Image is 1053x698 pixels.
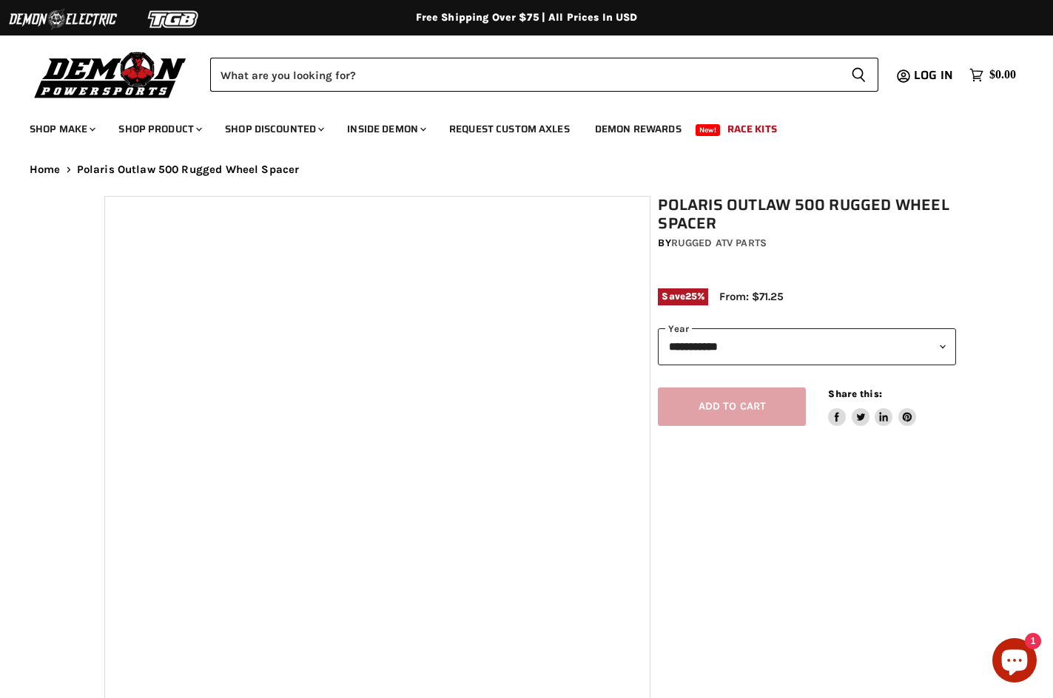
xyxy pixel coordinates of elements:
button: Search [839,58,878,92]
select: year [658,328,956,365]
span: 25 [685,291,697,302]
img: Demon Powersports [30,48,192,101]
a: $0.00 [962,64,1023,86]
span: From: $71.25 [719,290,784,303]
a: Rugged ATV Parts [671,237,767,249]
a: Race Kits [716,114,788,144]
inbox-online-store-chat: Shopify online store chat [988,638,1041,686]
span: Polaris Outlaw 500 Rugged Wheel Spacer [77,163,300,176]
a: Demon Rewards [584,114,693,144]
a: Log in [907,69,962,82]
img: Demon Electric Logo 2 [7,5,118,33]
div: by [658,235,956,251]
span: New! [696,124,721,136]
h1: Polaris Outlaw 500 Rugged Wheel Spacer [658,196,956,233]
a: Shop Discounted [214,114,333,144]
span: Log in [914,66,953,84]
ul: Main menu [18,108,1012,144]
span: Share this: [828,388,881,399]
span: Save % [658,288,708,305]
a: Shop Make [18,114,104,144]
span: $0.00 [989,68,1016,82]
a: Request Custom Axles [438,114,581,144]
form: Product [210,58,878,92]
a: Home [30,163,61,176]
img: TGB Logo 2 [118,5,229,33]
aside: Share this: [828,387,916,427]
a: Inside Demon [336,114,435,144]
input: Search [210,58,839,92]
a: Shop Product [107,114,211,144]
